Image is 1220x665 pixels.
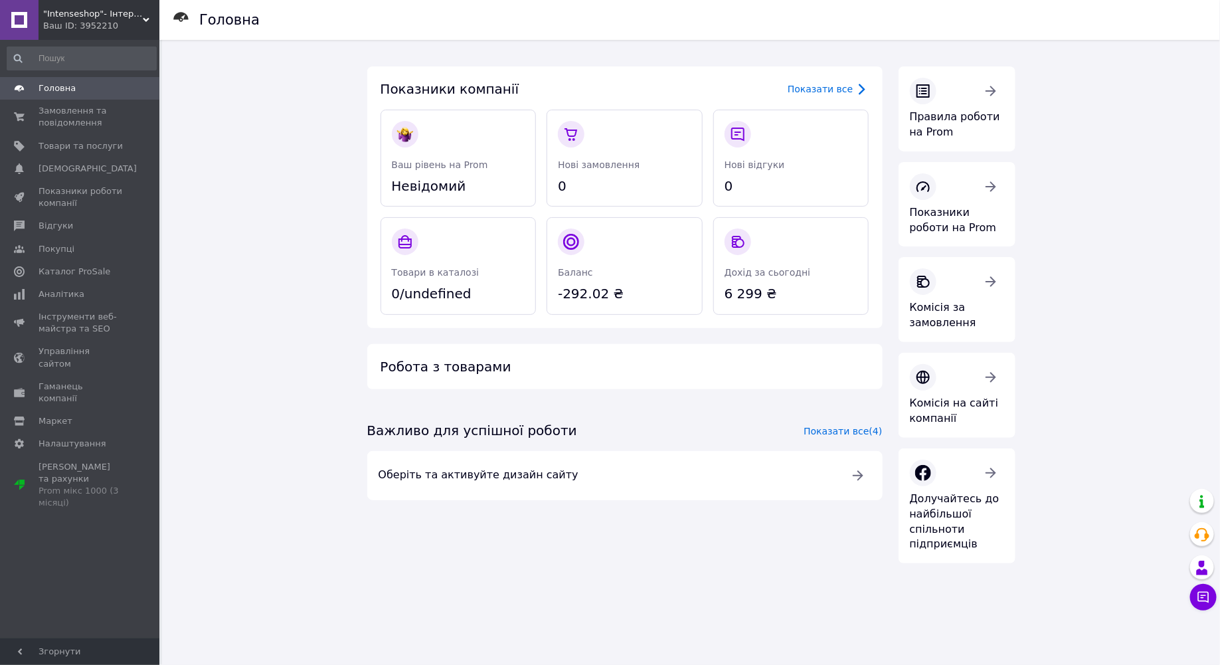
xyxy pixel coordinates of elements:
[788,81,869,97] a: Показати все
[39,105,123,129] span: Замовлення та повідомлення
[39,311,123,335] span: Інструменти веб-майстра та SEO
[910,397,999,425] span: Комісія на сайті компанії
[910,492,1000,551] span: Долучайтесь до найбільшої спільноти підприємців
[558,267,593,278] span: Баланс
[367,423,577,438] span: Важливо для успішної роботи
[39,163,137,175] span: [DEMOGRAPHIC_DATA]
[39,243,74,255] span: Покупці
[379,468,834,483] span: Оберіть та активуйте дизайн сайту
[367,451,883,500] a: Оберіть та активуйте дизайн сайту
[381,81,519,97] span: Показники компанії
[725,267,810,278] span: Дохід за сьогодні
[39,415,72,427] span: Маркет
[39,485,123,509] div: Prom мікс 1000 (3 місяці)
[725,159,785,170] span: Нові відгуки
[558,177,691,196] span: 0
[725,177,858,196] span: 0
[899,66,1015,151] a: Правила роботи на Prom
[39,185,123,209] span: Показники роботи компанії
[39,82,76,94] span: Головна
[899,353,1015,438] a: Комісія на сайті компанії
[910,110,1000,138] span: Правила роботи на Prom
[39,345,123,369] span: Управління сайтом
[397,126,413,142] img: :woman-shrugging:
[392,284,525,304] span: 0/undefined
[804,426,882,436] a: Показати все (4)
[725,284,858,304] span: 6 299 ₴
[43,20,159,32] div: Ваш ID: 3952210
[39,438,106,450] span: Налаштування
[392,267,479,278] span: Товари в каталозі
[39,461,123,510] span: [PERSON_NAME] та рахунки
[558,284,691,304] span: -292.02 ₴
[392,159,488,170] span: Ваш рівень на Prom
[39,140,123,152] span: Товари та послуги
[381,359,511,375] span: Робота з товарами
[899,257,1015,342] a: Комісія за замовлення
[39,381,123,405] span: Гаманець компанії
[7,47,157,70] input: Пошук
[899,448,1015,563] a: Долучайтесь до найбільшої спільноти підприємців
[788,82,853,96] div: Показати все
[910,206,997,234] span: Показники роботи на Prom
[392,177,525,196] span: Невідомий
[43,8,143,20] span: "Intenseshop"- Інтернет-магазин
[39,266,110,278] span: Каталог ProSale
[1190,584,1217,611] button: Чат з покупцем
[910,301,976,329] span: Комісія за замовлення
[899,162,1015,247] a: Показники роботи на Prom
[199,12,260,28] h1: Головна
[39,288,84,300] span: Аналітика
[558,159,640,170] span: Нові замовлення
[39,220,73,232] span: Відгуки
